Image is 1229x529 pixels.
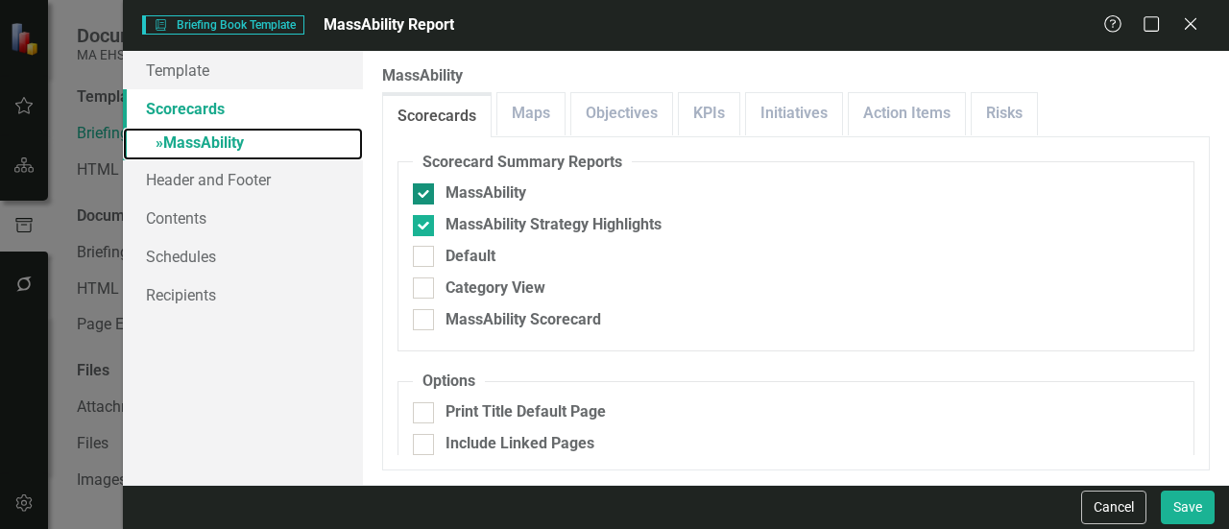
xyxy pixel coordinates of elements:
button: Save [1161,491,1215,524]
a: Template [123,51,363,89]
div: MassAbility [446,182,526,204]
div: Print Title Default Page [446,401,606,423]
a: Objectives [571,93,672,134]
a: Contents [123,199,363,237]
a: KPIs [679,93,739,134]
a: Recipients [123,276,363,314]
a: Action Items [849,93,965,134]
a: »MassAbility [123,128,363,161]
a: Scorecards [123,89,363,128]
div: MassAbility Strategy Highlights [446,214,662,236]
a: Schedules [123,237,363,276]
legend: Options [413,371,485,393]
a: Initiatives [746,93,842,134]
div: Default [446,246,495,268]
div: Category View [446,277,545,300]
div: Include Linked Pages [446,433,594,455]
span: Briefing Book Template [142,15,304,35]
a: Maps [497,93,565,134]
span: MassAbility Report [324,15,454,34]
a: Scorecards [383,96,491,137]
label: MassAbility [382,65,1210,87]
legend: Scorecard Summary Reports [413,152,632,174]
a: Header and Footer [123,160,363,199]
a: Risks [972,93,1037,134]
span: » [156,133,163,152]
div: MassAbility Scorecard [446,309,601,331]
button: Cancel [1081,491,1146,524]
